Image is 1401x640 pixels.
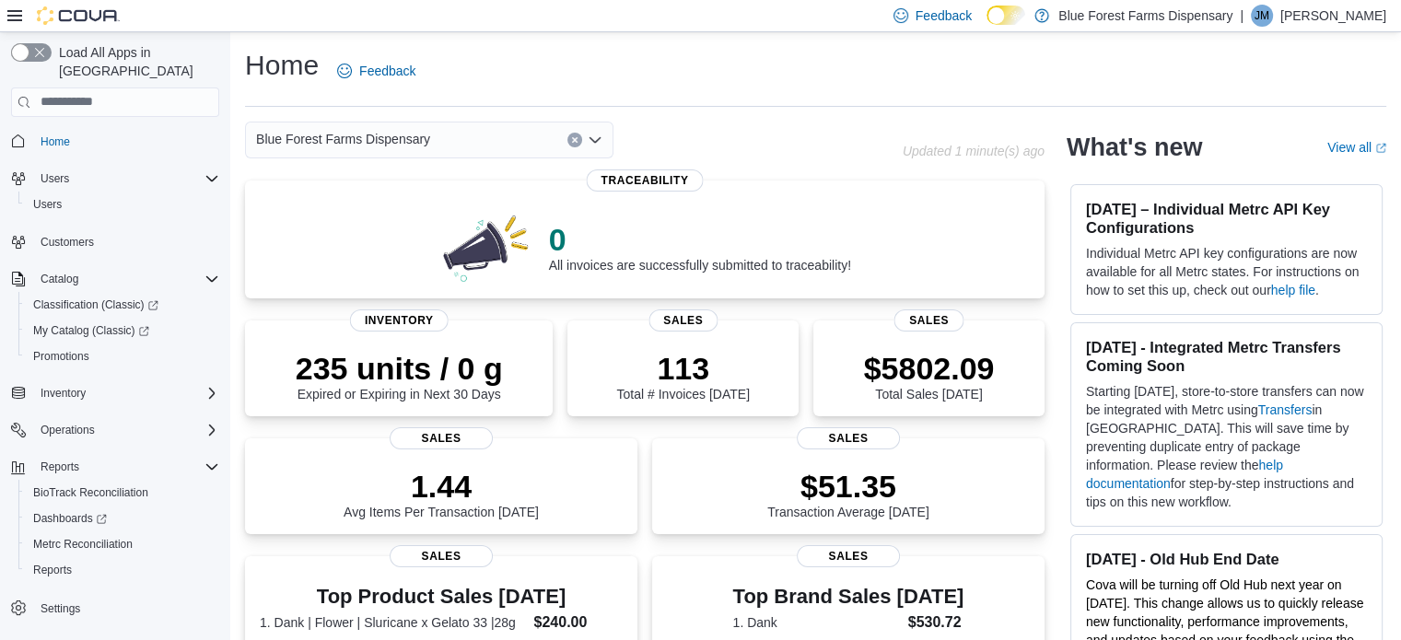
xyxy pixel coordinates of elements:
[1058,5,1232,27] p: Blue Forest Farms Dispensary
[733,586,964,608] h3: Top Brand Sales [DATE]
[33,563,72,577] span: Reports
[1086,550,1367,568] h3: [DATE] - Old Hub End Date
[26,320,219,342] span: My Catalog (Classic)
[33,456,87,478] button: Reports
[18,480,227,506] button: BioTrack Reconciliation
[4,128,227,155] button: Home
[33,485,148,500] span: BioTrack Reconciliation
[18,343,227,369] button: Promotions
[350,309,449,332] span: Inventory
[1271,283,1315,297] a: help file
[33,297,158,312] span: Classification (Classic)
[903,144,1045,158] p: Updated 1 minute(s) ago
[26,193,219,215] span: Users
[33,168,76,190] button: Users
[438,210,534,284] img: 0
[767,468,929,519] div: Transaction Average [DATE]
[4,594,227,621] button: Settings
[18,506,227,531] a: Dashboards
[390,427,493,449] span: Sales
[18,192,227,217] button: Users
[26,345,219,367] span: Promotions
[4,166,227,192] button: Users
[344,468,539,519] div: Avg Items Per Transaction [DATE]
[1255,5,1269,27] span: JM
[245,47,319,84] h1: Home
[33,197,62,212] span: Users
[37,6,120,25] img: Cova
[26,507,219,529] span: Dashboards
[1251,5,1273,27] div: Jon Morales
[916,6,972,25] span: Feedback
[260,586,623,608] h3: Top Product Sales [DATE]
[567,133,582,147] button: Clear input
[26,294,166,316] a: Classification (Classic)
[52,43,219,80] span: Load All Apps in [GEOGRAPHIC_DATA]
[359,62,415,80] span: Feedback
[256,128,430,150] span: Blue Forest Farms Dispensary
[33,596,219,619] span: Settings
[797,545,900,567] span: Sales
[26,533,219,555] span: Metrc Reconciliation
[18,531,227,557] button: Metrc Reconciliation
[41,460,79,474] span: Reports
[1086,382,1367,511] p: Starting [DATE], store-to-store transfers can now be integrated with Metrc using in [GEOGRAPHIC_D...
[18,318,227,343] a: My Catalog (Classic)
[41,386,86,401] span: Inventory
[1375,143,1386,154] svg: External link
[1086,200,1367,237] h3: [DATE] – Individual Metrc API Key Configurations
[41,601,80,616] span: Settings
[1067,133,1202,162] h2: What's new
[33,382,93,404] button: Inventory
[33,268,219,290] span: Catalog
[1086,244,1367,299] p: Individual Metrc API key configurations are now available for all Metrc states. For instructions ...
[18,557,227,583] button: Reports
[26,320,157,342] a: My Catalog (Classic)
[894,309,963,332] span: Sales
[33,598,88,620] a: Settings
[1240,5,1243,27] p: |
[41,272,78,286] span: Catalog
[18,292,227,318] a: Classification (Classic)
[33,419,219,441] span: Operations
[4,417,227,443] button: Operations
[26,559,79,581] a: Reports
[4,454,227,480] button: Reports
[908,611,964,634] dd: $530.72
[987,25,987,26] span: Dark Mode
[549,221,851,273] div: All invoices are successfully submitted to traceability!
[33,537,133,552] span: Metrc Reconciliation
[733,613,901,632] dt: 1. Dank
[588,133,602,147] button: Open list of options
[390,545,493,567] span: Sales
[33,231,101,253] a: Customers
[33,168,219,190] span: Users
[33,349,89,364] span: Promotions
[26,482,219,504] span: BioTrack Reconciliation
[4,380,227,406] button: Inventory
[33,268,86,290] button: Catalog
[41,423,95,437] span: Operations
[330,52,423,89] a: Feedback
[1280,5,1386,27] p: [PERSON_NAME]
[33,419,102,441] button: Operations
[33,130,219,153] span: Home
[4,266,227,292] button: Catalog
[26,507,114,529] a: Dashboards
[33,511,107,526] span: Dashboards
[767,468,929,505] p: $51.35
[1327,140,1386,155] a: View allExternal link
[33,382,219,404] span: Inventory
[648,309,718,332] span: Sales
[26,345,97,367] a: Promotions
[33,323,149,338] span: My Catalog (Classic)
[616,350,749,387] p: 113
[533,611,622,634] dd: $240.00
[616,350,749,401] div: Total # Invoices [DATE]
[797,427,900,449] span: Sales
[549,221,851,258] p: 0
[296,350,503,387] p: 235 units / 0 g
[41,235,94,250] span: Customers
[1086,458,1283,491] a: help documentation
[26,533,140,555] a: Metrc Reconciliation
